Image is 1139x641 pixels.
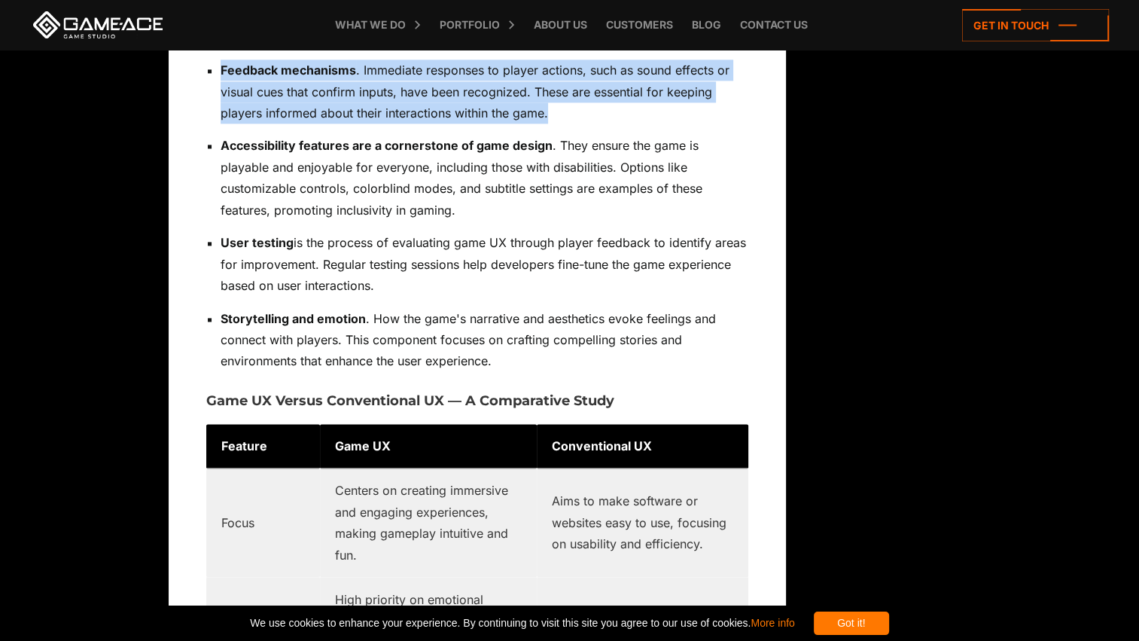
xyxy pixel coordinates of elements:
td: Centers on creating immersive and engaging experiences, making gameplay intuitive and fun. [320,469,537,578]
h3: Game UX Versus Conventional UX — A Comparative Study [206,394,748,409]
div: Got it! [814,612,889,635]
td: Aims to make software or websites easy to use, focusing on usability and efficiency. [537,469,748,578]
span: We use cookies to enhance your experience. By continuing to visit this site you agree to our use ... [250,612,794,635]
strong: User testing [221,235,294,250]
p: . They ensure the game is playable and enjoyable for everyone, including those with disabilities.... [221,135,748,221]
strong: Storytelling and emotion [221,311,366,326]
a: More info [751,617,794,629]
strong: Accessibility features are a cornerstone of game design [221,138,553,153]
p: . Immediate responses to player actions, such as sound effects or visual cues that confirm inputs... [221,60,748,124]
strong: Conventional UX [552,438,652,453]
p: . How the game's narrative and aesthetics evoke feelings and connect with players. This component... [221,308,748,372]
td: Focus [206,469,320,578]
p: is the process of evaluating game UX through player feedback to identify areas for improvement. R... [221,232,748,296]
strong: Feedback mechanisms [221,63,356,78]
strong: Game UX [335,438,391,453]
strong: Feature [221,438,267,453]
a: Get in touch [962,9,1109,41]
